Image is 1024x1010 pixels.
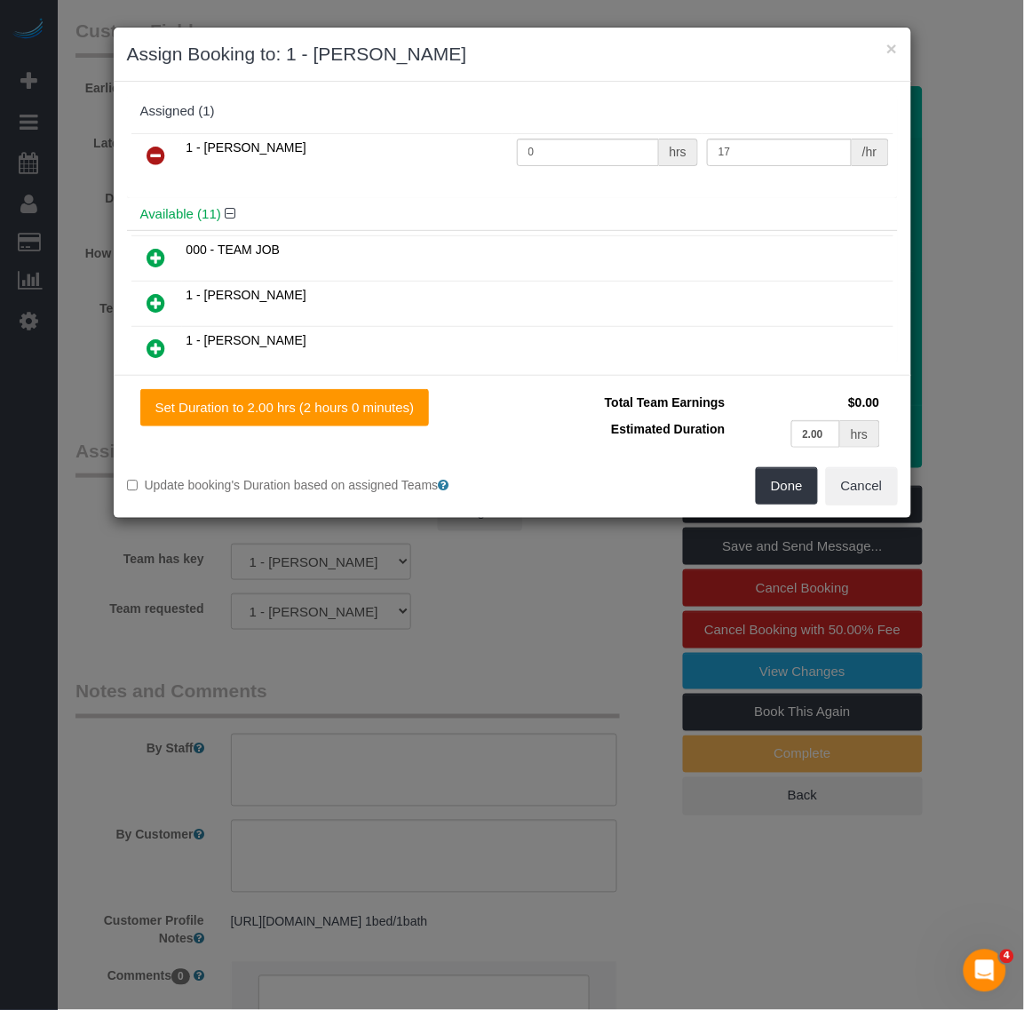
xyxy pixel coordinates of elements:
button: × [886,39,897,58]
div: /hr [852,139,888,166]
span: Estimated Duration [611,422,725,436]
td: $0.00 [730,389,885,416]
iframe: Intercom live chat [964,950,1006,992]
button: Cancel [826,467,898,505]
input: Update booking's Duration based on assigned Teams [127,480,139,491]
button: Done [756,467,818,505]
h3: Assign Booking to: 1 - [PERSON_NAME] [127,41,898,68]
div: hrs [659,139,698,166]
div: Assigned (1) [140,104,885,119]
div: hrs [840,420,879,448]
td: Total Team Earnings [526,389,730,416]
span: 000 - TEAM JOB [187,243,281,257]
h4: Available (11) [140,207,885,222]
span: 1 - [PERSON_NAME] [187,288,306,302]
span: 1 - [PERSON_NAME] [187,140,306,155]
button: Set Duration to 2.00 hrs (2 hours 0 minutes) [140,389,430,426]
span: 4 [1000,950,1014,964]
label: Update booking's Duration based on assigned Teams [127,476,499,494]
span: 1 - [PERSON_NAME] [187,333,306,347]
